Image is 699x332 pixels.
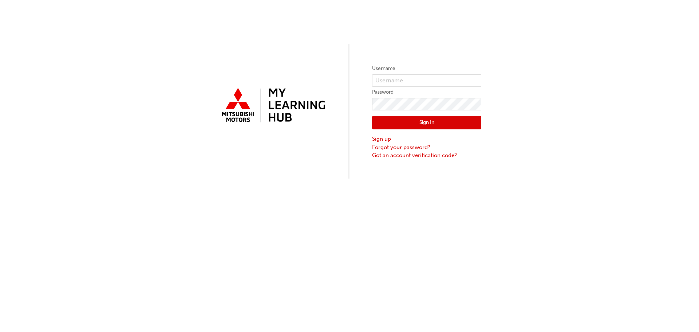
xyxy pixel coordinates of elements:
button: Sign In [372,116,481,130]
label: Password [372,88,481,97]
label: Username [372,64,481,73]
a: Got an account verification code? [372,151,481,160]
img: mmal [218,85,327,126]
input: Username [372,74,481,87]
a: Forgot your password? [372,143,481,152]
a: Sign up [372,135,481,143]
